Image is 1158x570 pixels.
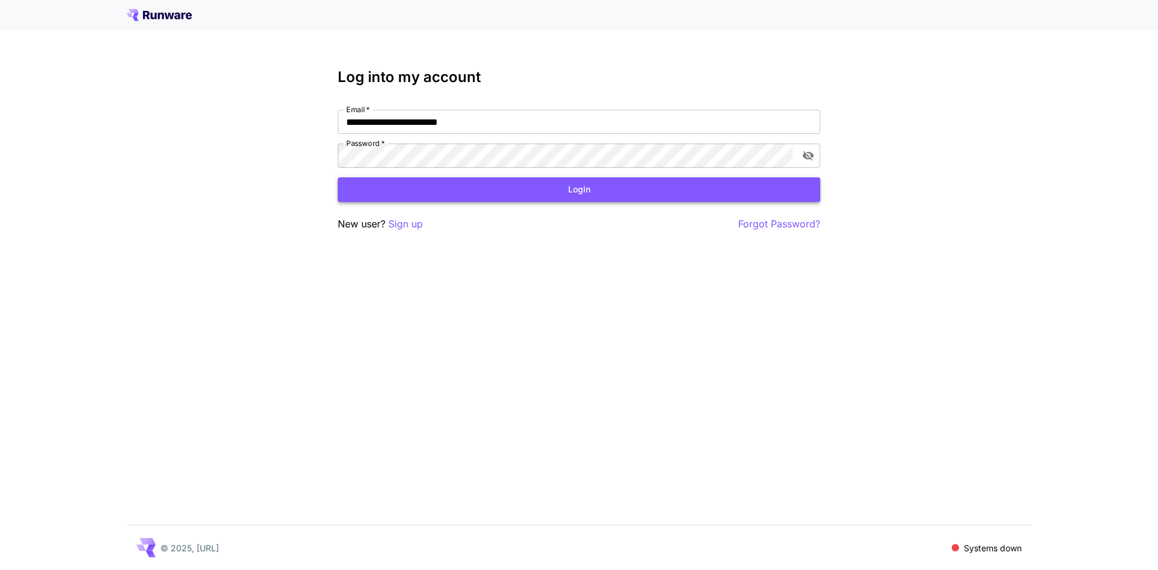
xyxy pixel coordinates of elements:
p: New user? [338,217,423,232]
button: Sign up [388,217,423,232]
p: Systems down [964,542,1022,554]
label: Password [346,138,385,148]
button: Login [338,177,820,202]
button: toggle password visibility [797,145,819,166]
label: Email [346,104,370,115]
button: Forgot Password? [738,217,820,232]
h3: Log into my account [338,69,820,86]
p: © 2025, [URL] [160,542,219,554]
